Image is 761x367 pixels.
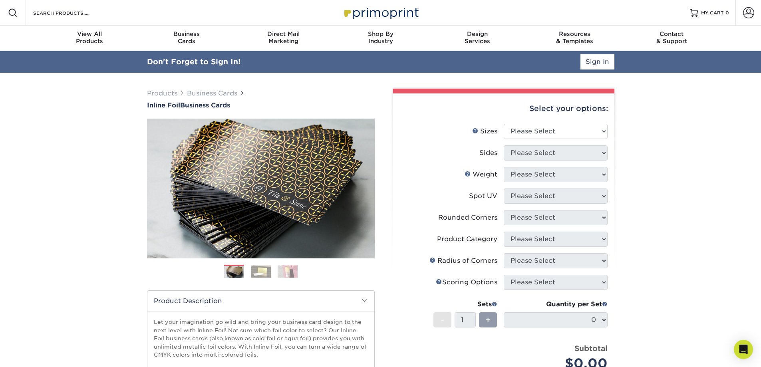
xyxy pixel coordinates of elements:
strong: Subtotal [574,344,608,353]
span: Inline Foil [147,101,180,109]
img: Inline Foil 01 [147,75,375,302]
a: Shop ByIndustry [332,26,429,51]
h1: Business Cards [147,101,375,109]
a: BusinessCards [138,26,235,51]
div: Cards [138,30,235,45]
div: Sets [433,300,497,309]
div: Scoring Options [436,278,497,287]
div: Select your options: [399,93,608,124]
a: Products [147,89,177,97]
a: DesignServices [429,26,526,51]
input: SEARCH PRODUCTS..... [32,8,110,18]
a: Resources& Templates [526,26,623,51]
span: Resources [526,30,623,38]
div: Sizes [472,127,497,136]
a: View AllProducts [41,26,138,51]
h2: Product Description [147,291,374,311]
img: Business Cards 02 [251,265,271,278]
span: Business [138,30,235,38]
div: Marketing [235,30,332,45]
div: Services [429,30,526,45]
span: Direct Mail [235,30,332,38]
div: Radius of Corners [429,256,497,266]
div: & Templates [526,30,623,45]
div: & Support [623,30,720,45]
div: Sides [479,148,497,158]
span: Contact [623,30,720,38]
span: + [485,314,491,326]
div: Product Category [437,234,497,244]
div: Open Intercom Messenger [734,340,753,359]
span: View All [41,30,138,38]
span: Design [429,30,526,38]
div: Spot UV [469,191,497,201]
a: Direct MailMarketing [235,26,332,51]
span: MY CART [701,10,724,16]
div: Don't Forget to Sign In! [147,56,240,67]
a: Contact& Support [623,26,720,51]
span: 0 [725,10,729,16]
img: Primoprint [341,4,421,21]
div: Industry [332,30,429,45]
a: Inline FoilBusiness Cards [147,101,375,109]
img: Business Cards 03 [278,265,298,278]
div: Weight [465,170,497,179]
div: Products [41,30,138,45]
a: Sign In [580,54,614,69]
img: Business Cards 01 [224,262,244,282]
a: Business Cards [187,89,237,97]
span: - [441,314,444,326]
div: Quantity per Set [504,300,608,309]
span: Shop By [332,30,429,38]
div: Rounded Corners [438,213,497,222]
